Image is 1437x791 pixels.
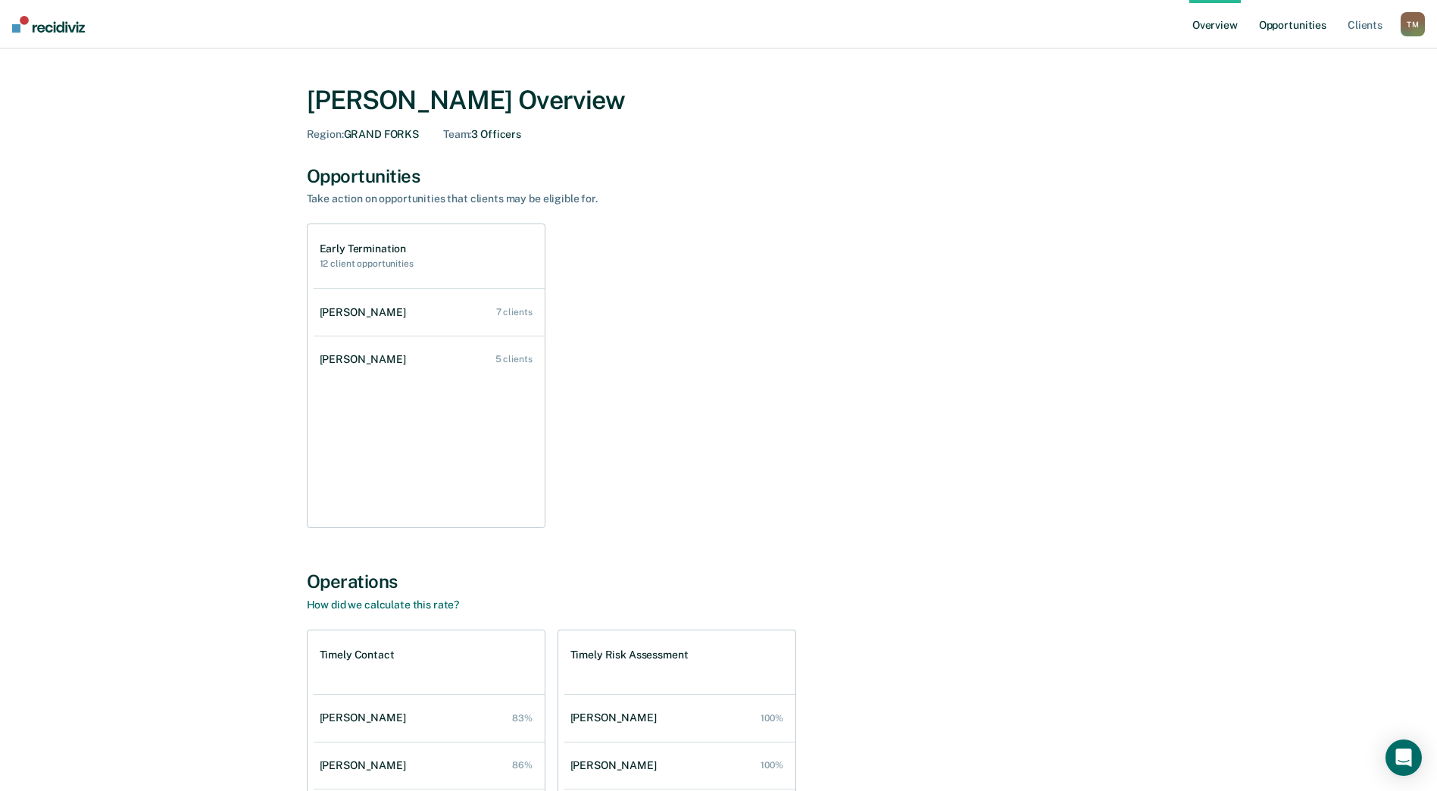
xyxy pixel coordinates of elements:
a: [PERSON_NAME] 5 clients [314,338,545,381]
span: Region : [307,128,344,140]
div: 3 Officers [443,128,521,141]
div: GRAND FORKS [307,128,420,141]
div: 7 clients [496,307,533,317]
div: [PERSON_NAME] [320,711,412,724]
button: TM [1401,12,1425,36]
div: 83% [512,713,533,724]
div: Operations [307,571,1131,592]
div: 86% [512,760,533,771]
h1: Timely Contact [320,649,395,661]
div: T M [1401,12,1425,36]
div: 5 clients [495,354,533,364]
h1: Timely Risk Assessment [570,649,689,661]
a: How did we calculate this rate? [307,599,460,611]
a: [PERSON_NAME] 100% [564,744,795,787]
div: Take action on opportunities that clients may be eligible for. [307,192,837,205]
h1: Early Termination [320,242,414,255]
img: Recidiviz [12,16,85,33]
div: [PERSON_NAME] Overview [307,85,1131,116]
a: [PERSON_NAME] 7 clients [314,291,545,334]
div: 100% [761,713,783,724]
span: Team : [443,128,471,140]
h2: 12 client opportunities [320,258,414,269]
div: [PERSON_NAME] [570,759,663,772]
div: Open Intercom Messenger [1385,739,1422,776]
div: 100% [761,760,783,771]
div: [PERSON_NAME] [320,306,412,319]
div: [PERSON_NAME] [320,353,412,366]
div: [PERSON_NAME] [320,759,412,772]
div: [PERSON_NAME] [570,711,663,724]
a: [PERSON_NAME] 100% [564,696,795,739]
div: Opportunities [307,165,1131,187]
a: [PERSON_NAME] 83% [314,696,545,739]
a: [PERSON_NAME] 86% [314,744,545,787]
